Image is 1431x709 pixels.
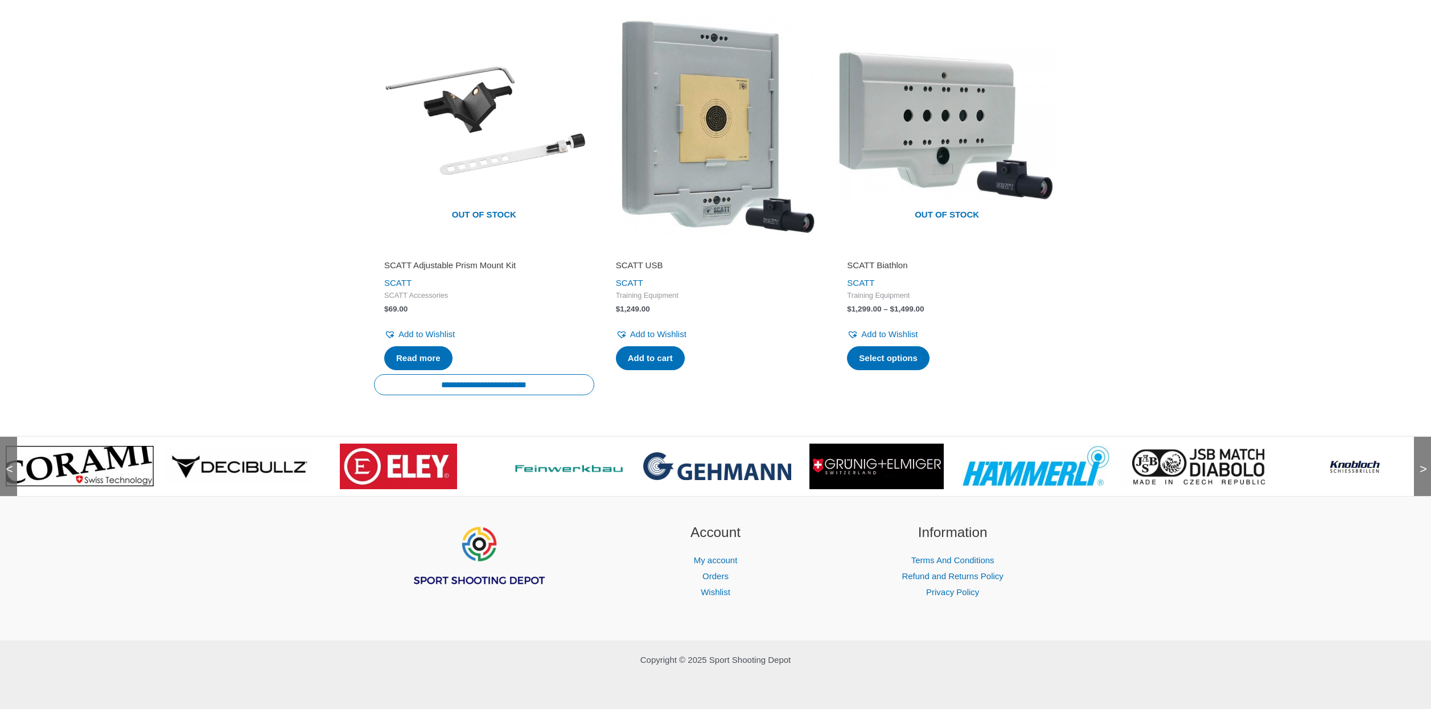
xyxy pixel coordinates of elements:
img: SCATT USB [606,17,826,237]
bdi: 1,249.00 [616,305,650,313]
a: Add to cart: “SCATT USB” [616,346,685,370]
h2: SCATT Adjustable Prism Mount Kit [384,260,584,271]
nav: Information [848,552,1057,600]
a: Orders [702,571,729,581]
a: SCATT USB [616,260,816,275]
img: SCATT Biathlon [837,17,1057,237]
a: SCATT [384,278,412,288]
a: SCATT Adjustable Prism Mount Kit [384,260,584,275]
a: Wishlist [701,587,730,597]
a: Add to Wishlist [384,326,455,342]
nav: Account [611,552,820,600]
aside: Footer Widget 2 [611,522,820,600]
span: Training Equipment [616,291,816,301]
a: Out of stock [374,17,594,237]
a: Privacy Policy [926,587,979,597]
span: Out of stock [383,202,586,228]
span: $ [847,305,852,313]
a: Out of stock [837,17,1057,237]
h2: Account [611,522,820,543]
h2: SCATT Biathlon [847,260,1047,271]
a: Add to Wishlist [616,326,686,342]
iframe: Customer reviews powered by Trustpilot [384,244,584,257]
span: $ [890,305,894,313]
bdi: 1,299.00 [847,305,881,313]
span: Add to Wishlist [861,329,918,339]
span: – [883,305,888,313]
iframe: Customer reviews powered by Trustpilot [847,244,1047,257]
span: Training Equipment [847,291,1047,301]
a: SCATT [847,278,874,288]
bdi: 69.00 [384,305,408,313]
a: Select options for “SCATT Biathlon” [847,346,930,370]
h2: Information [848,522,1057,543]
a: SCATT [616,278,643,288]
aside: Footer Widget 1 [374,522,583,614]
a: Read more about “SCATT Adjustable Prism Mount Kit” [384,346,453,370]
a: Add to Wishlist [847,326,918,342]
span: $ [384,305,389,313]
a: Refund and Returns Policy [902,571,1003,581]
span: Add to Wishlist [630,329,686,339]
span: > [1414,452,1425,464]
a: SCATT Biathlon [847,260,1047,275]
a: My account [694,555,738,565]
aside: Footer Widget 3 [848,522,1057,600]
span: $ [616,305,620,313]
span: Add to Wishlist [398,329,455,339]
span: SCATT Accessories [384,291,584,301]
img: SCATT Adjustable Prism Mount Kit [374,17,594,237]
h2: SCATT USB [616,260,816,271]
bdi: 1,499.00 [890,305,924,313]
a: Terms And Conditions [911,555,994,565]
span: Out of stock [845,202,1048,228]
img: brand logo [340,444,457,489]
iframe: Customer reviews powered by Trustpilot [616,244,816,257]
p: Copyright © 2025 Sport Shooting Depot [374,652,1057,668]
